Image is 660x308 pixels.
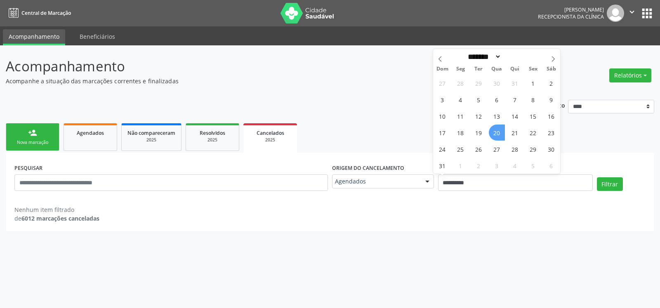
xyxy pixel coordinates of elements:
[434,108,450,124] span: Agosto 10, 2025
[192,137,233,143] div: 2025
[453,108,469,124] span: Agosto 11, 2025
[607,5,624,22] img: img
[434,75,450,91] span: Julho 27, 2025
[525,158,541,174] span: Setembro 5, 2025
[453,92,469,108] span: Agosto 4, 2025
[335,177,417,186] span: Agendados
[14,205,99,214] div: Nenhum item filtrado
[471,158,487,174] span: Setembro 2, 2025
[74,29,121,44] a: Beneficiários
[200,129,225,136] span: Resolvidos
[471,125,487,141] span: Agosto 19, 2025
[507,125,523,141] span: Agosto 21, 2025
[488,66,506,72] span: Qua
[127,129,175,136] span: Não compareceram
[489,125,505,141] span: Agosto 20, 2025
[21,214,99,222] strong: 6012 marcações canceladas
[453,125,469,141] span: Agosto 18, 2025
[471,108,487,124] span: Agosto 12, 2025
[525,141,541,157] span: Agosto 29, 2025
[12,139,53,146] div: Nova marcação
[489,75,505,91] span: Julho 30, 2025
[6,6,71,20] a: Central de Marcação
[597,177,623,191] button: Filtrar
[543,92,559,108] span: Agosto 9, 2025
[542,66,560,72] span: Sáb
[525,92,541,108] span: Agosto 8, 2025
[127,137,175,143] div: 2025
[21,9,71,16] span: Central de Marcação
[624,5,640,22] button: 
[465,52,502,61] select: Month
[434,125,450,141] span: Agosto 17, 2025
[14,214,99,223] div: de
[434,158,450,174] span: Agosto 31, 2025
[6,56,460,77] p: Acompanhamento
[257,129,284,136] span: Cancelados
[640,6,654,21] button: apps
[506,66,524,72] span: Qui
[489,141,505,157] span: Agosto 27, 2025
[3,29,65,45] a: Acompanhamento
[433,66,451,72] span: Dom
[77,129,104,136] span: Agendados
[543,125,559,141] span: Agosto 23, 2025
[453,75,469,91] span: Julho 28, 2025
[434,141,450,157] span: Agosto 24, 2025
[507,141,523,157] span: Agosto 28, 2025
[434,92,450,108] span: Agosto 3, 2025
[507,92,523,108] span: Agosto 7, 2025
[453,158,469,174] span: Setembro 1, 2025
[453,141,469,157] span: Agosto 25, 2025
[471,75,487,91] span: Julho 29, 2025
[543,141,559,157] span: Agosto 30, 2025
[507,158,523,174] span: Setembro 4, 2025
[543,108,559,124] span: Agosto 16, 2025
[525,125,541,141] span: Agosto 22, 2025
[489,108,505,124] span: Agosto 13, 2025
[471,141,487,157] span: Agosto 26, 2025
[451,66,469,72] span: Seg
[525,108,541,124] span: Agosto 15, 2025
[469,66,488,72] span: Ter
[507,75,523,91] span: Julho 31, 2025
[489,92,505,108] span: Agosto 6, 2025
[538,13,604,20] span: Recepcionista da clínica
[543,158,559,174] span: Setembro 6, 2025
[6,77,460,85] p: Acompanhe a situação das marcações correntes e finalizadas
[471,92,487,108] span: Agosto 5, 2025
[627,7,636,16] i: 
[28,128,37,137] div: person_add
[332,162,404,174] label: Origem do cancelamento
[524,66,542,72] span: Sex
[538,6,604,13] div: [PERSON_NAME]
[609,68,651,82] button: Relatórios
[507,108,523,124] span: Agosto 14, 2025
[489,158,505,174] span: Setembro 3, 2025
[14,162,42,174] label: PESQUISAR
[249,137,291,143] div: 2025
[525,75,541,91] span: Agosto 1, 2025
[543,75,559,91] span: Agosto 2, 2025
